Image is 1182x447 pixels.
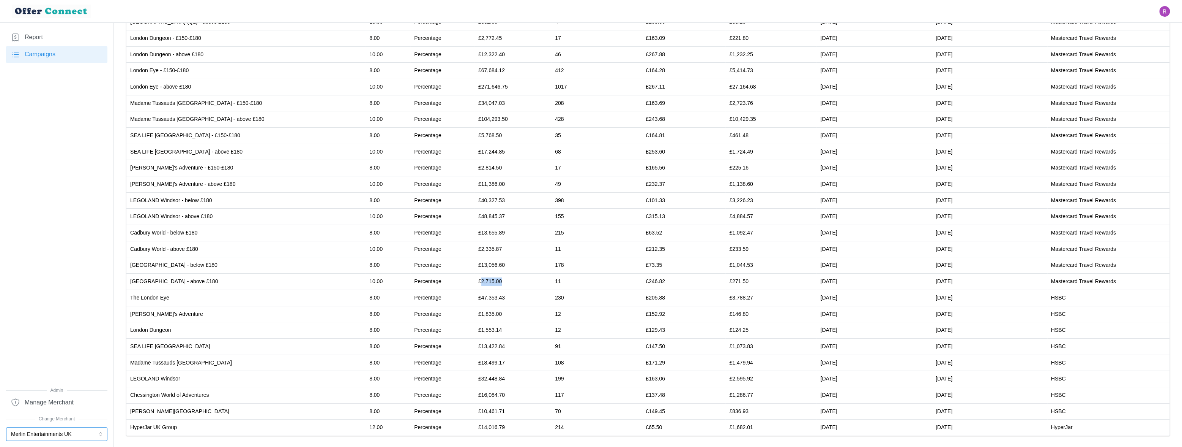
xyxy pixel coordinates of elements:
td: London Eye - above £180 [126,79,366,95]
td: LEGOLAND Windsor [126,371,366,387]
td: [DATE] [816,30,932,46]
td: HSBC [1047,387,1170,403]
td: £1,682.01 [725,420,816,436]
td: £1,835.00 [474,306,551,322]
td: [DATE] [816,225,932,241]
td: 214 [551,420,642,436]
td: £14,016.79 [474,420,551,436]
td: £65.50 [642,420,725,436]
td: [DATE] [932,30,1047,46]
td: LEGOLAND Windsor - above £180 [126,209,366,225]
td: [DATE] [932,257,1047,274]
td: [DATE] [932,387,1047,403]
td: [DATE] [816,46,932,63]
td: Percentage [410,257,474,274]
td: [DATE] [816,160,932,176]
td: Percentage [410,79,474,95]
td: [GEOGRAPHIC_DATA] - below £180 [126,257,366,274]
td: Percentage [410,192,474,209]
td: 8.00 [366,225,410,241]
td: £48,845.37 [474,209,551,225]
td: Percentage [410,387,474,403]
td: Percentage [410,144,474,160]
td: 155 [551,209,642,225]
td: [DATE] [932,420,1047,436]
td: £164.81 [642,127,725,144]
td: £73.35 [642,257,725,274]
td: £67,684.12 [474,63,551,79]
td: 178 [551,257,642,274]
td: [DATE] [932,322,1047,339]
td: HSBC [1047,306,1170,322]
td: SEA LIFE [GEOGRAPHIC_DATA] [126,338,366,355]
td: £1,138.60 [725,176,816,193]
td: Mastercard Travel Rewards [1047,176,1170,193]
td: [DATE] [932,338,1047,355]
td: [DATE] [816,290,932,306]
td: 108 [551,355,642,371]
td: [DATE] [816,176,932,193]
td: [DATE] [932,111,1047,128]
td: [DATE] [932,46,1047,63]
td: 8.00 [366,257,410,274]
td: 8.00 [366,63,410,79]
td: 199 [551,371,642,387]
td: HSBC [1047,338,1170,355]
td: Chessington World of Adventures [126,387,366,403]
td: £137.48 [642,387,725,403]
td: HSBC [1047,371,1170,387]
td: HyperJar UK Group [126,420,366,436]
td: [DATE] [932,127,1047,144]
td: [DATE] [932,209,1047,225]
td: Percentage [410,306,474,322]
td: 10.00 [366,209,410,225]
td: £221.80 [725,30,816,46]
td: Percentage [410,127,474,144]
td: Mastercard Travel Rewards [1047,192,1170,209]
span: Manage Merchant [25,398,74,407]
td: 8.00 [366,306,410,322]
td: Madame Tussauds [GEOGRAPHIC_DATA] [126,355,366,371]
td: 8.00 [366,322,410,339]
td: £461.48 [725,127,816,144]
td: Percentage [410,355,474,371]
td: £16,084.70 [474,387,551,403]
td: 10.00 [366,274,410,290]
td: 68 [551,144,642,160]
td: [DATE] [816,209,932,225]
button: Open user button [1159,6,1170,17]
td: Percentage [410,274,474,290]
td: £104,293.50 [474,111,551,128]
td: 428 [551,111,642,128]
td: [PERSON_NAME]'s Adventure - £150-£180 [126,160,366,176]
td: [DATE] [932,306,1047,322]
button: Merlin Entertainments UK [6,427,107,441]
td: [DATE] [816,355,932,371]
td: £2,723.76 [725,95,816,111]
td: £63.52 [642,225,725,241]
td: £11,386.00 [474,176,551,193]
td: 8.00 [366,338,410,355]
td: 8.00 [366,290,410,306]
td: [GEOGRAPHIC_DATA] - above £180 [126,274,366,290]
td: [DATE] [932,371,1047,387]
td: Mastercard Travel Rewards [1047,127,1170,144]
td: £267.88 [642,46,725,63]
td: £163.69 [642,95,725,111]
td: £1,479.94 [725,355,816,371]
td: [DATE] [816,144,932,160]
td: £2,595.92 [725,371,816,387]
td: 8.00 [366,355,410,371]
td: £1,553.14 [474,322,551,339]
td: £27,164.68 [725,79,816,95]
td: £1,232.25 [725,46,816,63]
td: [DATE] [932,403,1047,420]
td: £152.92 [642,306,725,322]
td: £1,724.49 [725,144,816,160]
td: [DATE] [932,355,1047,371]
td: £267.11 [642,79,725,95]
td: 10.00 [366,176,410,193]
td: Mastercard Travel Rewards [1047,111,1170,128]
td: £13,655.89 [474,225,551,241]
td: £4,884.57 [725,209,816,225]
